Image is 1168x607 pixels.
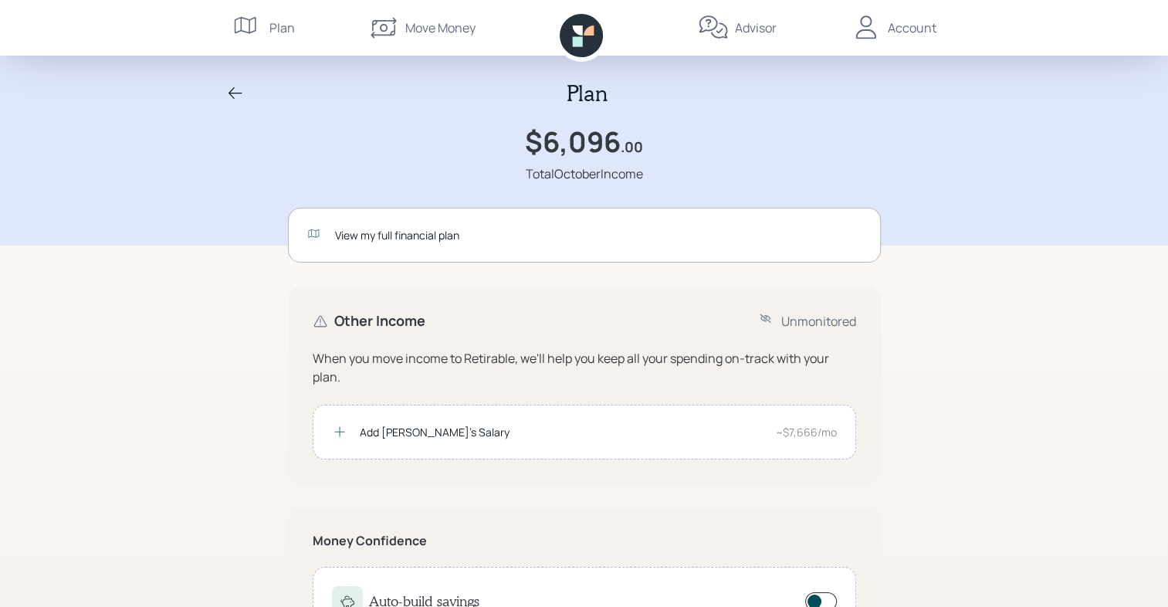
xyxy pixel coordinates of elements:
[313,349,856,386] div: When you move income to Retirable, we'll help you keep all your spending on-track with your plan.
[269,19,295,37] div: Plan
[334,313,425,330] h4: Other Income
[888,19,936,37] div: Account
[313,534,856,548] h5: Money Confidence
[776,424,837,440] div: ~$7,666/mo
[360,424,763,440] div: Add [PERSON_NAME]'s Salary
[405,19,476,37] div: Move Money
[335,227,862,243] div: View my full financial plan
[525,125,621,158] h1: $6,096
[781,312,856,331] div: Unmonitored
[526,164,643,183] div: Total October Income
[567,80,608,107] h2: Plan
[621,139,643,156] h4: .00
[735,19,777,37] div: Advisor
